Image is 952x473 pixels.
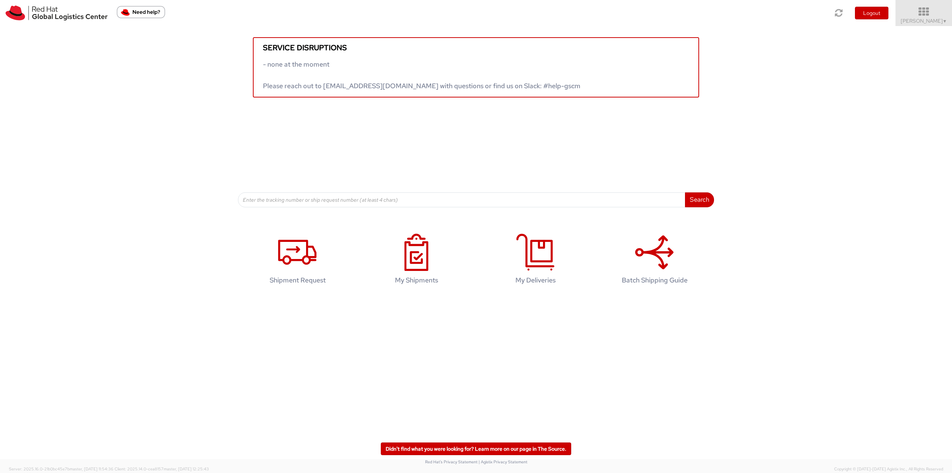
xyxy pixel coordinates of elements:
[480,226,591,295] a: My Deliveries
[242,226,353,295] a: Shipment Request
[369,277,464,284] h4: My Shipments
[253,37,699,98] a: Service disruptions - none at the moment Please reach out to [EMAIL_ADDRESS][DOMAIN_NAME] with qu...
[361,226,472,295] a: My Shipments
[117,6,165,18] button: Need help?
[263,44,689,52] h5: Service disruptions
[70,466,113,472] span: master, [DATE] 11:54:36
[607,277,702,284] h4: Batch Shipping Guide
[488,277,583,284] h4: My Deliveries
[263,60,580,90] span: - none at the moment Please reach out to [EMAIL_ADDRESS][DOMAIN_NAME] with questions or find us o...
[164,466,209,472] span: master, [DATE] 12:25:43
[479,459,527,464] a: | Agistix Privacy Statement
[238,192,685,207] input: Enter the tracking number or ship request number (at least 4 chars)
[855,7,888,19] button: Logout
[115,466,209,472] span: Client: 2025.14.0-cea8157
[943,18,947,24] span: ▼
[425,459,477,464] a: Red Hat's Privacy Statement
[381,442,571,455] a: Didn't find what you were looking for? Learn more on our page in The Source.
[9,466,113,472] span: Server: 2025.16.0-21b0bc45e7b
[6,6,107,20] img: rh-logistics-00dfa346123c4ec078e1.svg
[250,277,345,284] h4: Shipment Request
[599,226,710,295] a: Batch Shipping Guide
[834,466,943,472] span: Copyright © [DATE]-[DATE] Agistix Inc., All Rights Reserved
[901,17,947,24] span: [PERSON_NAME]
[685,192,714,207] button: Search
